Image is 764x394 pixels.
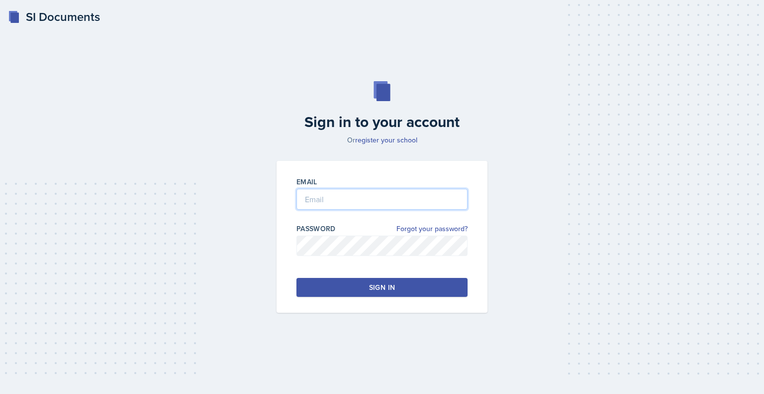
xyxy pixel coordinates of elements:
input: Email [296,189,468,210]
a: SI Documents [8,8,100,26]
button: Sign in [296,278,468,297]
p: Or [271,135,493,145]
label: Password [296,224,336,234]
a: register your school [355,135,417,145]
h2: Sign in to your account [271,113,493,131]
label: Email [296,177,317,187]
a: Forgot your password? [396,224,468,234]
div: Sign in [369,282,395,292]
